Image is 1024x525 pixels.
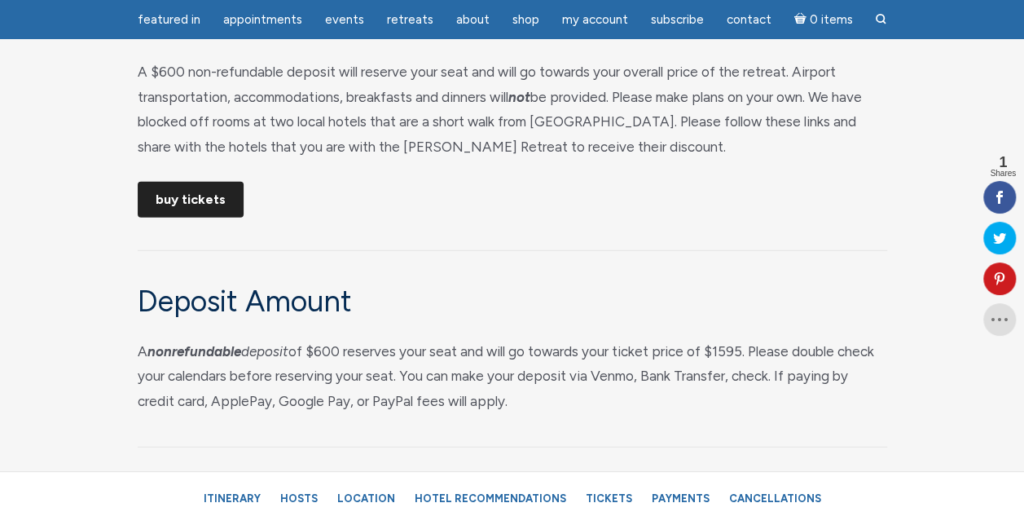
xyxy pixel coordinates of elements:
a: About [446,4,499,36]
a: Buy Tickets [138,182,244,218]
span: 1 [990,155,1016,170]
a: My Account [552,4,638,36]
span: Appointments [223,12,302,27]
a: Cancellations [721,484,829,513]
span: featured in [138,12,200,27]
span: Retreats [387,12,433,27]
span: Contact [727,12,771,27]
a: Appointments [213,4,312,36]
span: Shares [990,170,1016,178]
a: Hotel Recommendations [407,484,574,513]
strong: nonrefundable [147,343,241,360]
a: Cart0 items [784,2,863,36]
span: My Account [562,12,628,27]
a: Itinerary [196,484,269,513]
a: Location [329,484,403,513]
i: Cart [794,12,810,27]
span: Events [325,12,364,27]
a: Subscribe [641,4,714,36]
a: Retreats [377,4,443,36]
a: featured in [128,4,210,36]
em: not [508,89,530,105]
a: Shop [503,4,549,36]
em: deposit [147,343,288,360]
a: Tickets [578,484,640,513]
a: Contact [717,4,781,36]
a: Events [315,4,374,36]
span: Subscribe [651,12,704,27]
a: Payments [644,484,718,513]
h3: Deposit Amount [138,284,887,319]
span: 0 items [809,14,852,26]
a: Hosts [272,484,326,513]
span: Shop [512,12,539,27]
p: A of $600 reserves your seat and will go towards your ticket price of $1595. Please double check ... [138,339,887,415]
span: About [456,12,490,27]
p: A $600 non-refundable deposit will reserve your seat and will go towards your overall price of th... [138,60,887,159]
